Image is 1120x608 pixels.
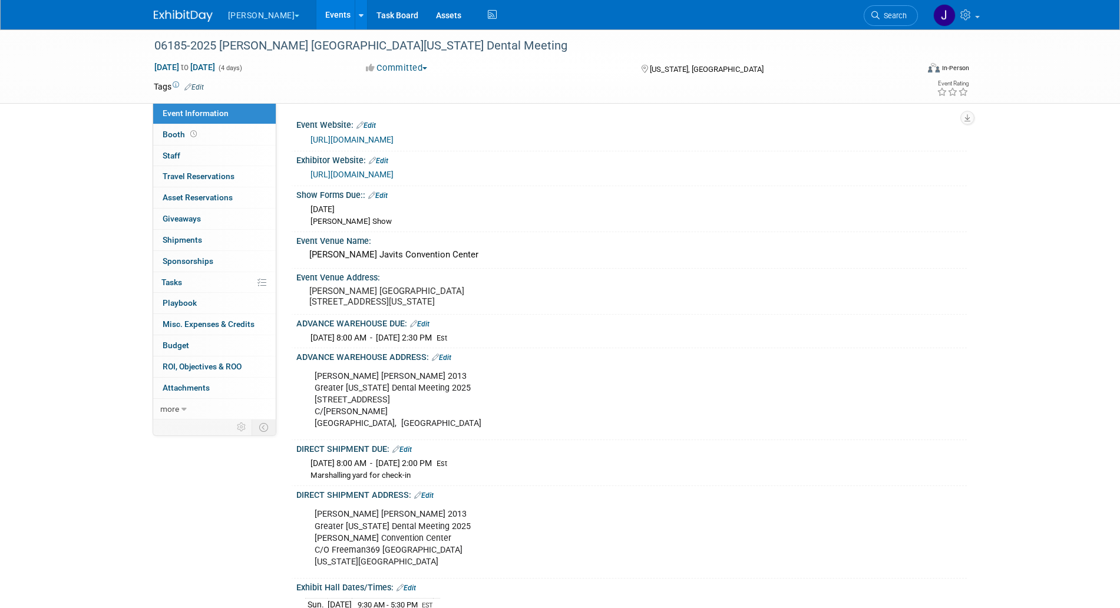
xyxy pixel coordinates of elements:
[160,404,179,414] span: more
[933,4,956,27] img: Justin Newborn
[650,65,764,74] span: [US_STATE], [GEOGRAPHIC_DATA]
[163,130,199,139] span: Booth
[150,35,900,57] div: 06185-2025 [PERSON_NAME] [GEOGRAPHIC_DATA][US_STATE] Dental Meeting
[153,378,276,398] a: Attachments
[296,269,967,283] div: Event Venue Address:
[154,10,213,22] img: ExhibitDay
[153,335,276,356] a: Budget
[310,216,958,227] div: [PERSON_NAME] Show
[296,186,967,201] div: Show Forms Due::
[296,579,967,594] div: Exhibit Hall Dates/Times:
[432,353,451,362] a: Edit
[232,419,252,435] td: Personalize Event Tab Strip
[153,166,276,187] a: Travel Reservations
[163,108,229,118] span: Event Information
[848,61,970,79] div: Event Format
[163,341,189,350] span: Budget
[306,365,837,435] div: [PERSON_NAME] [PERSON_NAME] 2013 Greater [US_STATE] Dental Meeting 2025 [STREET_ADDRESS] C/[PERSO...
[153,293,276,313] a: Playbook
[252,419,276,435] td: Toggle Event Tabs
[362,62,432,74] button: Committed
[310,458,432,468] span: [DATE] 8:00 AM - [DATE] 2:00 PM
[305,246,958,264] div: [PERSON_NAME] Javits Convention Center
[153,399,276,419] a: more
[154,62,216,72] span: [DATE] [DATE]
[296,486,967,501] div: DIRECT SHIPMENT ADDRESS:
[414,491,434,500] a: Edit
[163,214,201,223] span: Giveaways
[153,209,276,229] a: Giveaways
[928,63,940,72] img: Format-Inperson.png
[153,314,276,335] a: Misc. Expenses & Credits
[937,81,969,87] div: Event Rating
[163,235,202,244] span: Shipments
[368,191,388,200] a: Edit
[184,83,204,91] a: Edit
[310,204,335,214] span: [DATE]
[296,348,967,364] div: ADVANCE WAREHOUSE ADDRESS:
[369,157,388,165] a: Edit
[153,103,276,124] a: Event Information
[941,64,969,72] div: In-Person
[153,230,276,250] a: Shipments
[153,124,276,145] a: Booth
[437,333,447,342] span: Est
[188,130,199,138] span: Booth not reserved yet
[296,315,967,330] div: ADVANCE WAREHOUSE DUE:
[306,503,837,573] div: [PERSON_NAME] [PERSON_NAME] 2013 Greater [US_STATE] Dental Meeting 2025 [PERSON_NAME] Convention ...
[296,440,967,455] div: DIRECT SHIPMENT DUE:
[437,459,447,468] span: Est
[356,121,376,130] a: Edit
[310,170,394,179] a: [URL][DOMAIN_NAME]
[296,151,967,167] div: Exhibitor Website:
[163,193,233,202] span: Asset Reservations
[163,171,234,181] span: Travel Reservations
[153,272,276,293] a: Tasks
[392,445,412,454] a: Edit
[310,135,394,144] a: [URL][DOMAIN_NAME]
[179,62,190,72] span: to
[153,146,276,166] a: Staff
[217,64,242,72] span: (4 days)
[163,298,197,308] span: Playbook
[153,251,276,272] a: Sponsorships
[154,81,204,92] td: Tags
[163,362,242,371] span: ROI, Objectives & ROO
[163,151,180,160] span: Staff
[163,256,213,266] span: Sponsorships
[410,320,430,328] a: Edit
[153,356,276,377] a: ROI, Objectives & ROO
[163,383,210,392] span: Attachments
[163,319,255,329] span: Misc. Expenses & Credits
[310,333,432,342] span: [DATE] 8:00 AM - [DATE] 2:30 PM
[309,286,563,307] pre: [PERSON_NAME] [GEOGRAPHIC_DATA] [STREET_ADDRESS][US_STATE]
[153,187,276,208] a: Asset Reservations
[296,232,967,247] div: Event Venue Name:
[880,11,907,20] span: Search
[161,277,182,287] span: Tasks
[864,5,918,26] a: Search
[397,584,416,592] a: Edit
[296,116,967,131] div: Event Website:
[310,470,958,481] div: Marshalling yard for check-in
